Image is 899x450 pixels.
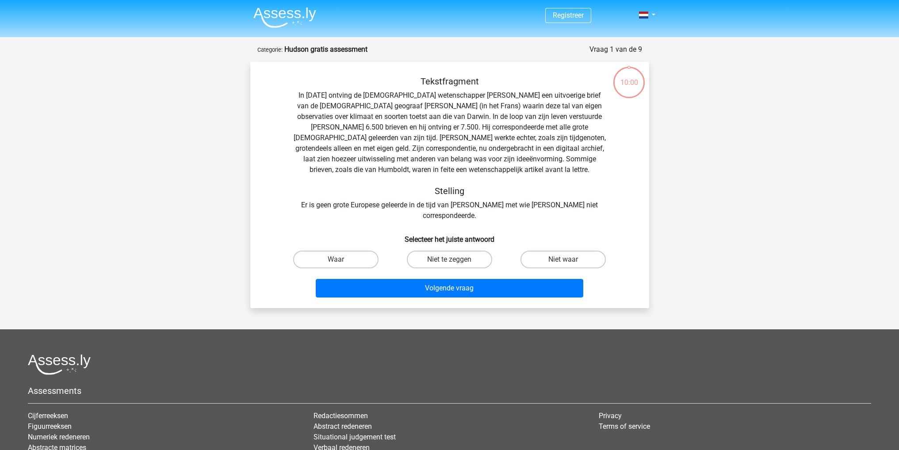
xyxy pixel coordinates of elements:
a: Figuurreeksen [28,422,72,431]
img: Assessly [253,7,316,28]
label: Niet te zeggen [407,251,492,268]
a: Registreer [553,11,584,19]
h5: Stelling [293,186,607,196]
a: Cijferreeksen [28,412,68,420]
h5: Assessments [28,385,871,396]
label: Niet waar [520,251,606,268]
small: Categorie: [257,46,283,53]
button: Volgende vraag [316,279,583,297]
a: Abstract redeneren [314,422,372,431]
a: Situational judgement test [314,433,396,441]
h5: Tekstfragment [293,76,607,87]
a: Numeriek redeneren [28,433,90,441]
div: 10:00 [612,66,646,88]
a: Redactiesommen [314,412,368,420]
div: In [DATE] ontving de [DEMOGRAPHIC_DATA] wetenschapper [PERSON_NAME] een uitvoerige brief van de [... [264,76,635,221]
a: Terms of service [599,422,650,431]
a: Privacy [599,412,622,420]
div: Vraag 1 van de 9 [589,44,642,55]
h6: Selecteer het juiste antwoord [264,228,635,244]
img: Assessly logo [28,354,91,375]
label: Waar [293,251,379,268]
strong: Hudson gratis assessment [284,45,367,53]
